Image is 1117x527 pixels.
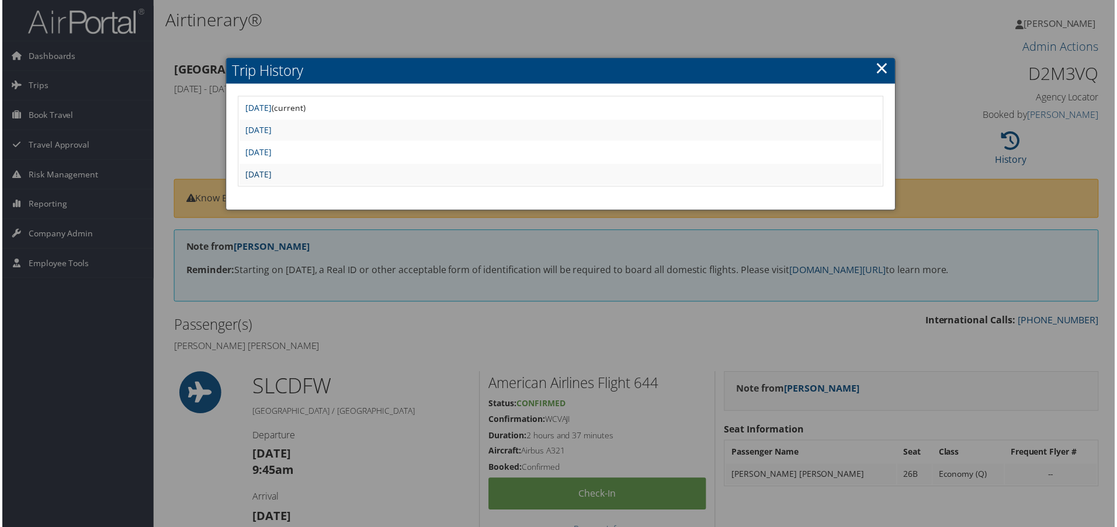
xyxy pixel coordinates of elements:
[244,103,270,114] a: [DATE]
[238,98,883,119] td: (current)
[244,169,270,180] a: [DATE]
[244,125,270,136] a: [DATE]
[225,58,897,84] h2: Trip History
[877,57,890,80] a: ×
[244,147,270,158] a: [DATE]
